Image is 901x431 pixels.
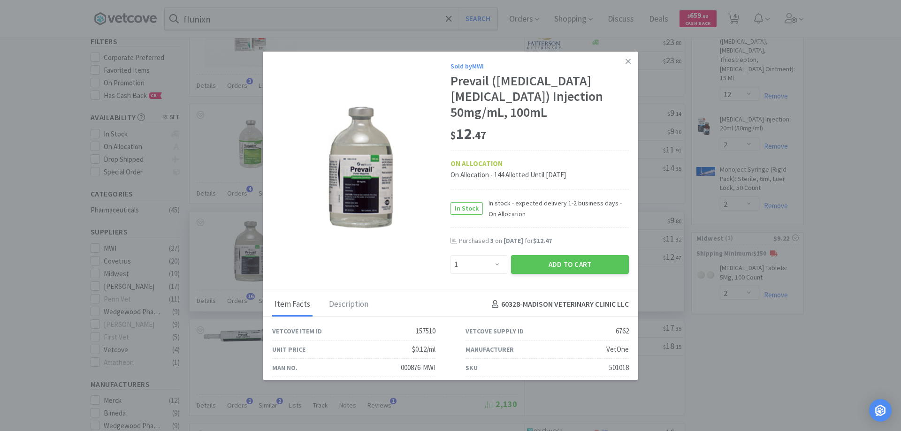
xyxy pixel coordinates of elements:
[450,124,486,143] span: 12
[490,236,494,245] span: 3
[511,255,629,274] button: Add to Cart
[451,203,482,214] span: In Stock
[504,236,523,245] span: [DATE]
[472,129,486,142] span: . 47
[327,293,371,317] div: Description
[459,236,629,246] div: Purchased on for
[416,325,435,337] div: 157510
[609,362,629,373] div: 501018
[272,363,298,373] div: Man No.
[606,344,629,355] div: VetOne
[616,325,629,337] div: 6762
[300,106,422,228] img: ded95f55577d42bc84b0644c60d59a74_6762.png
[466,326,524,336] div: Vetcove Supply ID
[466,363,478,373] div: SKU
[450,73,629,121] div: Prevail ([MEDICAL_DATA] [MEDICAL_DATA]) Injection 50mg/mL, 100mL
[488,298,629,310] h4: 60328 - MADISON VETERINARY CLINIC LLC
[450,61,629,71] div: Sold by MWI
[272,344,305,355] div: Unit Price
[466,344,514,355] div: Manufacturer
[869,399,892,422] div: Open Intercom Messenger
[412,344,435,355] div: $0.12/ml
[401,362,435,373] div: 000876-MWI
[533,236,552,245] span: $12.47
[450,129,456,142] span: $
[272,293,313,317] div: Item Facts
[450,170,566,179] span: On Allocation - 144 Allotted Until [DATE]
[450,159,503,168] strong: ON ALLOCATION
[272,326,322,336] div: Vetcove Item ID
[483,198,629,219] span: In stock - expected delivery 1-2 business days - On Allocation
